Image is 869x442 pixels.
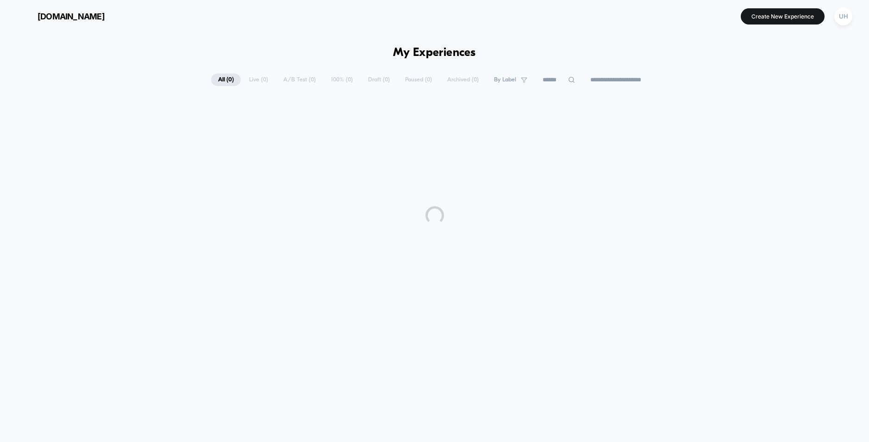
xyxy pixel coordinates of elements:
button: Create New Experience [741,8,825,25]
span: [DOMAIN_NAME] [38,12,105,21]
div: UH [834,7,852,25]
span: By Label [494,76,516,83]
h1: My Experiences [393,46,476,60]
span: All ( 0 ) [211,74,241,86]
button: UH [831,7,855,26]
button: [DOMAIN_NAME] [14,9,107,24]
